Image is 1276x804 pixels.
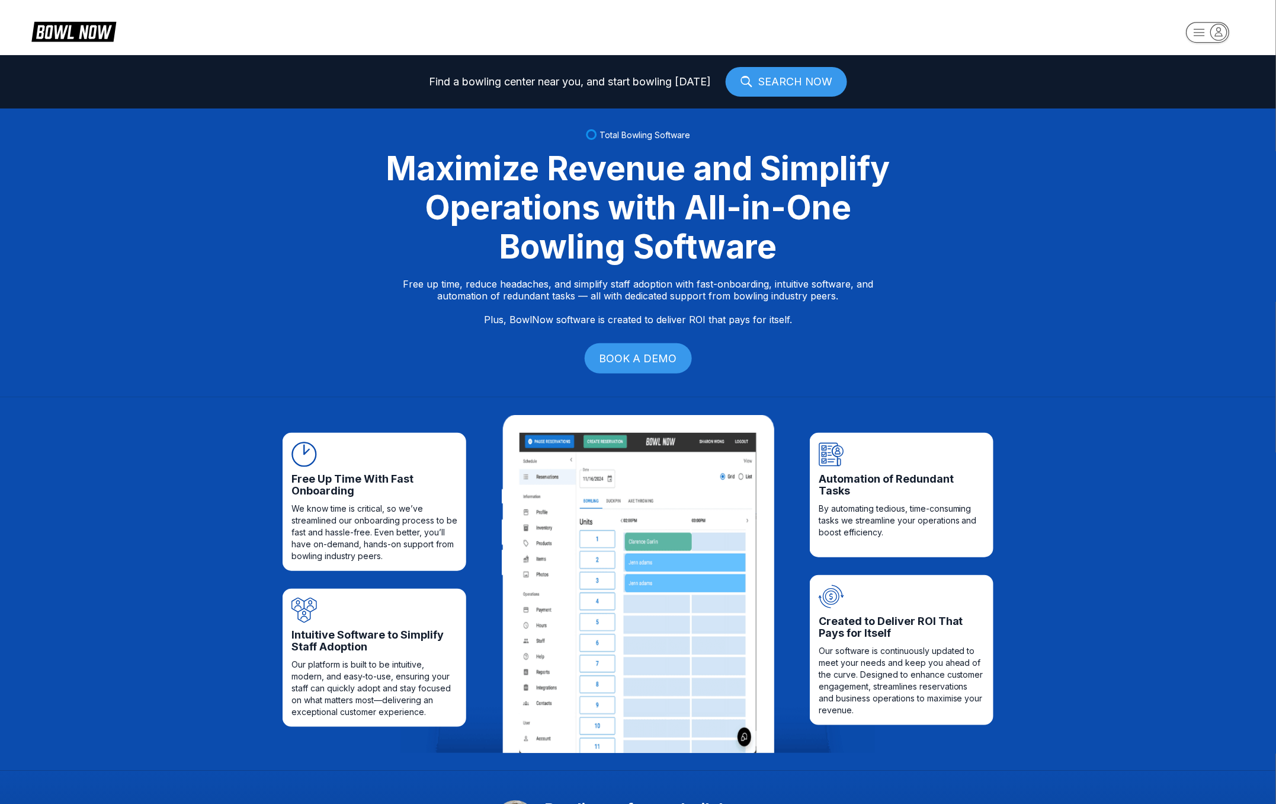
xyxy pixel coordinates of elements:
span: Our software is continuously updated to meet your needs and keep you ahead of the curve. Designed... [819,645,985,716]
div: Maximize Revenue and Simplify Operations with All-in-One Bowling Software [371,149,905,266]
img: iPad frame [502,415,774,753]
span: Our platform is built to be intuitive, modern, and easy-to-use, ensuring your staff can quickly a... [291,659,457,718]
span: Created to Deliver ROI That Pays for Itself [819,615,985,639]
span: Intuitive Software to Simplify Staff Adoption [291,629,457,653]
img: Content image [520,433,756,753]
span: Total Bowling Software [600,130,691,140]
span: Automation of Redundant Tasks [819,473,985,497]
span: Free Up Time With Fast Onboarding [291,473,457,497]
span: We know time is critical, so we’ve streamlined our onboarding process to be fast and hassle-free.... [291,503,457,562]
span: By automating tedious, time-consuming tasks we streamline your operations and boost efficiency. [819,503,985,538]
p: Free up time, reduce headaches, and simplify staff adoption with fast-onboarding, intuitive softw... [403,278,873,326]
span: Find a bowling center near you, and start bowling [DATE] [429,76,711,88]
a: SEARCH NOW [726,67,847,97]
a: BOOK A DEMO [585,343,692,374]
